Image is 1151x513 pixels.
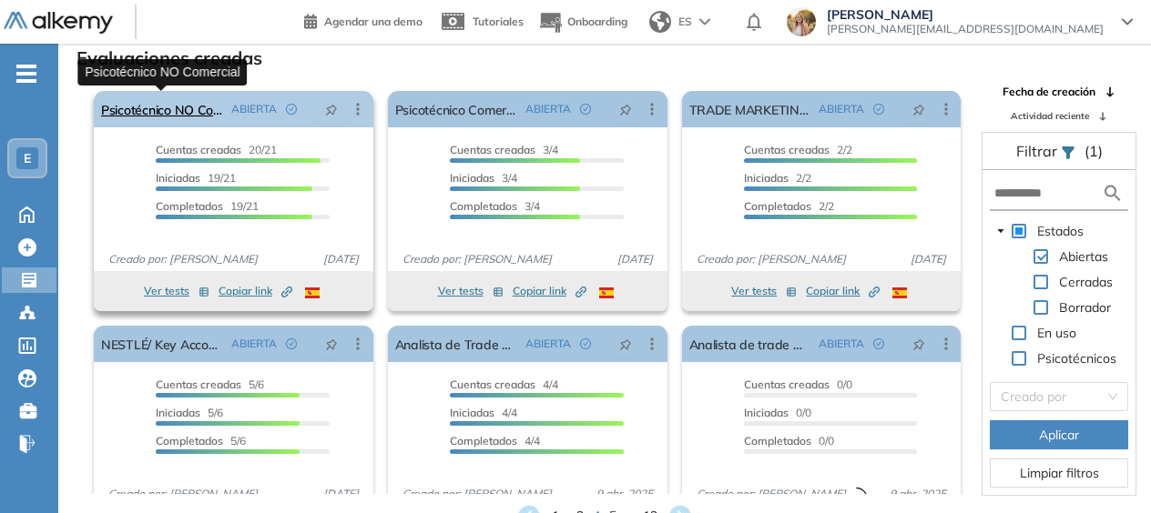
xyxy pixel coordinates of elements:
button: Copiar link [513,280,586,302]
span: [DATE] [610,251,660,267]
span: Tutoriales [473,15,524,28]
h3: Evaluaciones creadas [76,47,262,69]
span: [PERSON_NAME] [827,7,1104,22]
img: ESP [599,287,614,298]
span: Completados [450,199,517,213]
span: Creado por: [PERSON_NAME] [689,251,853,267]
span: Creado por: [PERSON_NAME] [101,251,265,267]
span: Psicotécnicos [1037,350,1116,367]
span: 2/2 [744,143,852,156]
a: Analista de trade marketing [689,326,812,362]
span: En uso [1037,325,1076,341]
span: Creado por: [PERSON_NAME] [101,486,265,502]
img: ESP [892,287,907,298]
img: world [649,11,671,33]
span: Estados [1034,220,1087,242]
span: 0/0 [744,406,811,419]
span: ABIERTA [819,101,864,117]
span: 4/4 [450,406,517,419]
button: Aplicar [990,420,1128,449]
span: pushpin [325,102,338,116]
button: pushpin [899,95,939,124]
span: 9 abr. 2025 [882,486,953,502]
span: ABIERTA [231,101,277,117]
span: E [24,151,31,166]
span: check-circle [580,104,591,115]
img: search icon [1102,182,1124,205]
span: Cerradas [1059,274,1113,290]
span: ABIERTA [231,336,277,352]
span: Iniciadas [450,406,494,419]
span: 0/0 [744,377,852,391]
span: Creado por: [PERSON_NAME] [689,486,853,502]
button: pushpin [899,329,939,358]
span: Cuentas creadas [156,377,241,391]
span: Copiar link [513,283,586,299]
span: 3/4 [450,171,517,185]
span: Cuentas creadas [744,377,830,391]
span: ABIERTA [819,336,864,352]
span: pushpin [619,102,632,116]
span: Completados [156,434,223,448]
button: pushpin [606,329,646,358]
button: Ver tests [731,280,797,302]
button: Ver tests [144,280,209,302]
span: Estados [1037,223,1084,239]
button: Copiar link [219,280,292,302]
span: Completados [156,199,223,213]
span: Creado por: [PERSON_NAME] [395,486,559,502]
span: pushpin [912,102,925,116]
button: pushpin [606,95,646,124]
span: 2/2 [744,199,834,213]
span: 4/4 [450,434,540,448]
span: Iniciadas [156,406,200,419]
a: Analista de Trade Marketing- [GEOGRAPHIC_DATA] [395,326,518,362]
span: 3/4 [450,143,558,156]
div: Psicotécnico NO Comercial [77,59,247,85]
span: ABIERTA [525,101,571,117]
span: Iniciadas [450,171,494,185]
button: pushpin [311,95,351,124]
span: Abiertas [1055,246,1112,267]
i: - [16,72,36,75]
span: 5/6 [156,434,246,448]
span: Aplicar [1039,425,1079,445]
button: Copiar link [806,280,880,302]
a: NESTLÉ/ Key Account / [GEOGRAPHIC_DATA] [101,326,224,362]
span: 19/21 [156,171,236,185]
span: Limpiar filtros [1020,463,1099,483]
span: Iniciadas [744,406,789,419]
span: Filtrar [1016,142,1061,160]
span: ES [678,14,692,30]
span: pushpin [325,337,338,351]
span: Completados [744,434,811,448]
button: Limpiar filtros [990,458,1128,488]
span: check-circle [873,338,884,349]
span: 3/4 [450,199,540,213]
span: Copiar link [806,283,880,299]
img: arrow [699,18,710,25]
span: Iniciadas [744,171,789,185]
span: [DATE] [903,251,953,267]
span: Psicotécnicos [1034,347,1120,369]
span: Onboarding [567,15,627,28]
a: Psicotécnico NO Comercial [101,91,224,127]
span: 9 abr. 2025 [589,486,660,502]
span: ABIERTA [525,336,571,352]
span: Cuentas creadas [744,143,830,156]
img: ESP [305,287,320,298]
span: Cuentas creadas [156,143,241,156]
span: check-circle [580,338,591,349]
span: pushpin [912,337,925,351]
span: Completados [450,434,517,448]
span: 20/21 [156,143,277,156]
span: caret-down [996,226,1005,236]
span: Agendar una demo [324,15,423,28]
span: Cuentas creadas [450,143,535,156]
span: 4/4 [450,377,558,391]
span: Borrador [1059,299,1111,316]
a: Psicotécnico Comercial [395,91,518,127]
span: 5/6 [156,406,223,419]
span: Cerradas [1055,271,1116,293]
img: Logo [4,12,113,35]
